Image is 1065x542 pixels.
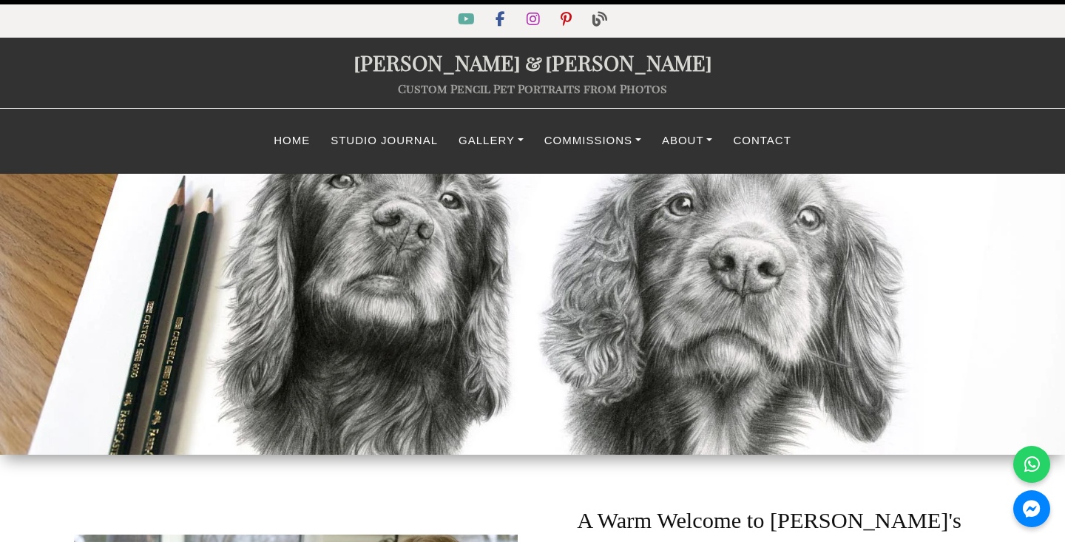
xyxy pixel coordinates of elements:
[1013,446,1050,483] a: WhatsApp
[320,126,448,155] a: Studio Journal
[518,14,552,27] a: Instagram
[652,126,723,155] a: About
[521,48,545,76] span: &
[448,126,534,155] a: Gallery
[723,126,801,155] a: Contact
[552,14,584,27] a: Pinterest
[534,126,652,155] a: Commissions
[487,14,517,27] a: Facebook
[354,48,712,76] a: [PERSON_NAME]&[PERSON_NAME]
[398,81,667,96] a: Custom Pencil Pet Portraits from Photos
[449,14,487,27] a: YouTube
[1013,490,1050,527] a: Messenger
[263,126,320,155] a: Home
[584,14,616,27] a: Blog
